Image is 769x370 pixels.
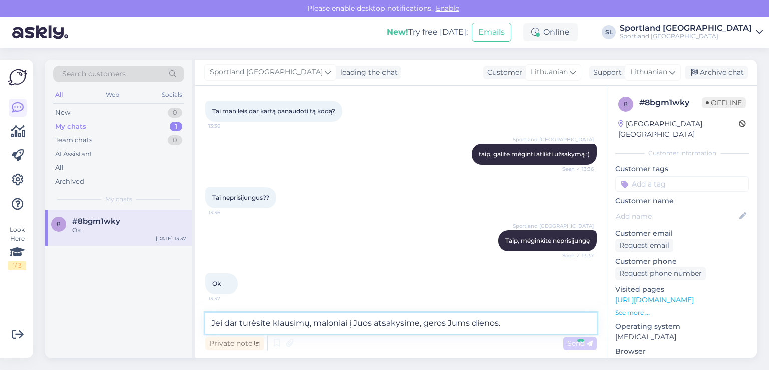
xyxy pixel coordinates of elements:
[55,135,92,145] div: Team chats
[523,23,578,41] div: Online
[168,108,182,118] div: 0
[72,217,120,226] span: #8bgm1wky
[618,119,739,140] div: [GEOGRAPHIC_DATA], [GEOGRAPHIC_DATA]
[615,196,749,206] p: Customer name
[624,100,628,108] span: 8
[55,122,86,132] div: My chats
[104,88,121,101] div: Web
[616,211,737,222] input: Add name
[105,195,132,204] span: My chats
[210,67,323,78] span: Sportland [GEOGRAPHIC_DATA]
[55,108,70,118] div: New
[53,88,65,101] div: All
[615,284,749,295] p: Visited pages
[8,225,26,270] div: Look Here
[615,346,749,357] p: Browser
[702,97,746,108] span: Offline
[615,256,749,267] p: Customer phone
[615,332,749,342] p: [MEDICAL_DATA]
[615,228,749,239] p: Customer email
[472,23,511,42] button: Emails
[615,176,749,192] input: Add a tag
[170,122,182,132] div: 1
[57,220,61,228] span: 8
[208,122,246,130] span: 13:36
[433,4,462,13] span: Enable
[513,136,594,143] span: Sportland [GEOGRAPHIC_DATA]
[208,209,246,216] span: 13:36
[556,252,594,259] span: Seen ✓ 13:37
[556,165,594,173] span: Seen ✓ 13:36
[8,261,26,270] div: 1 / 3
[615,267,706,280] div: Request phone number
[208,295,246,302] span: 13:37
[615,149,749,158] div: Customer information
[479,150,590,158] span: taip, galite mėginti atlikti užsakymą :)
[8,68,27,87] img: Askly Logo
[615,321,749,332] p: Operating system
[55,177,84,187] div: Archived
[620,32,752,40] div: Sportland [GEOGRAPHIC_DATA]
[160,88,184,101] div: Socials
[685,66,748,79] div: Archive chat
[168,135,182,145] div: 0
[62,69,126,79] span: Search customers
[615,357,749,367] p: Chrome [TECHNICAL_ID]
[387,27,408,37] b: New!
[620,24,752,32] div: Sportland [GEOGRAPHIC_DATA]
[615,308,749,317] p: See more ...
[589,67,622,78] div: Support
[531,67,568,78] span: Lithuanian
[55,149,92,159] div: AI Assistant
[615,239,673,252] div: Request email
[212,107,335,115] span: Tai man leis dar kartą panaudoti tą kodą?
[620,24,763,40] a: Sportland [GEOGRAPHIC_DATA]Sportland [GEOGRAPHIC_DATA]
[615,164,749,174] p: Customer tags
[72,226,186,235] div: Ok
[615,295,694,304] a: [URL][DOMAIN_NAME]
[156,235,186,242] div: [DATE] 13:37
[387,26,468,38] div: Try free [DATE]:
[630,67,667,78] span: Lithuanian
[212,194,269,201] span: Tai neprisijungus??
[336,67,398,78] div: leading the chat
[55,163,64,173] div: All
[513,222,594,230] span: Sportland [GEOGRAPHIC_DATA]
[505,237,590,244] span: Taip, mėginkite neprisijungę
[639,97,702,109] div: # 8bgm1wky
[602,25,616,39] div: SL
[483,67,522,78] div: Customer
[212,280,221,287] span: Ok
